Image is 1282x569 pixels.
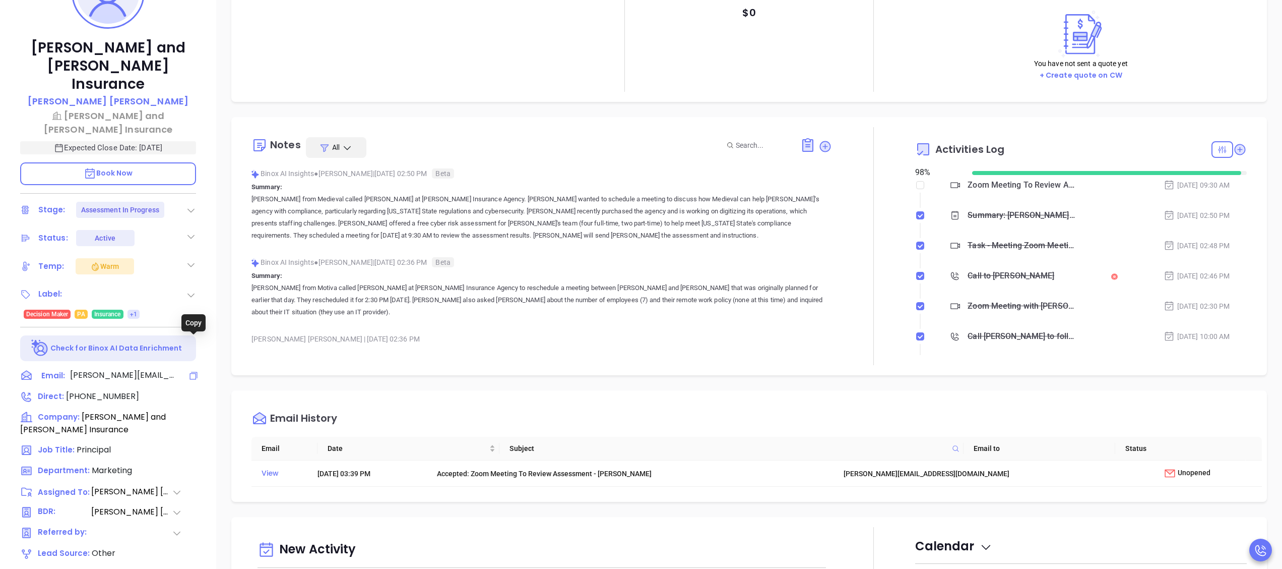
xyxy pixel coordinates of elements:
[968,178,1075,193] div: Zoom Meeting To Review Assessment - [PERSON_NAME]
[251,255,832,270] div: Binox AI Insights [PERSON_NAME] | [DATE] 02:36 PM
[317,437,499,461] th: Date
[935,144,1004,154] span: Activities Log
[38,548,90,558] span: Lead Source:
[1164,301,1230,312] div: [DATE] 02:30 PM
[251,272,282,279] b: Summary:
[77,309,85,320] span: PA
[92,465,132,476] span: Marketing
[317,468,423,479] div: [DATE] 03:39 PM
[270,140,301,150] div: Notes
[95,230,115,246] div: Active
[270,413,337,427] div: Email History
[1054,10,1108,58] img: Create on CWSell
[742,4,755,22] p: $ 0
[20,411,166,435] span: [PERSON_NAME] and [PERSON_NAME] Insurance
[251,170,259,178] img: svg%3e
[1164,180,1230,191] div: [DATE] 09:30 AM
[968,268,1054,283] div: Call to [PERSON_NAME]
[736,140,789,151] input: Search...
[968,208,1075,223] div: Summary: [PERSON_NAME] from Medieval called [PERSON_NAME] at [PERSON_NAME] Insurance Agency. [PER...
[50,343,182,354] p: Check for Binox AI Data Enrichment
[66,390,139,402] span: [PHONE_NUMBER]
[251,166,832,181] div: Binox AI Insights [PERSON_NAME] | [DATE] 02:50 PM
[251,183,282,191] b: Summary:
[38,527,90,539] span: Referred by:
[1034,58,1128,69] p: You have not sent a quote yet
[964,437,1115,461] th: Email to
[1164,210,1230,221] div: [DATE] 02:50 PM
[915,538,992,554] span: Calendar
[38,506,90,519] span: BDR:
[91,506,172,519] span: [PERSON_NAME] [PERSON_NAME]
[90,260,119,272] div: Warm
[38,412,80,422] span: Company:
[38,231,68,246] div: Status:
[28,94,188,109] a: [PERSON_NAME] [PERSON_NAME]
[258,537,826,563] div: New Activity
[915,166,960,179] div: 98 %
[130,309,137,320] span: +1
[91,486,172,498] span: [PERSON_NAME] [PERSON_NAME]
[251,193,832,242] p: [PERSON_NAME] from Medieval called [PERSON_NAME] at [PERSON_NAME] Insurance Agency. [PERSON_NAME]...
[181,314,206,331] div: Copy
[20,141,196,154] p: Expected Close Date: [DATE]
[332,142,340,152] span: All
[92,547,115,559] span: Other
[968,329,1075,344] div: Call [PERSON_NAME] to follow up
[20,109,196,136] a: [PERSON_NAME] and [PERSON_NAME] Insurance
[1164,331,1230,342] div: [DATE] 10:00 AM
[38,465,90,476] span: Department:
[28,94,188,108] p: [PERSON_NAME] [PERSON_NAME]
[38,391,64,402] span: Direct :
[251,437,317,461] th: Email
[1037,70,1125,81] button: + Create quote on CW
[38,287,62,302] div: Label:
[81,202,159,218] div: Assessment In Progress
[77,444,111,456] span: Principal
[314,169,318,178] span: ●
[1164,270,1230,281] div: [DATE] 02:46 PM
[437,468,829,479] div: Accepted: Zoom Meeting To Review Assessment - [PERSON_NAME]
[432,168,454,179] span: Beta
[26,309,68,320] span: Decision Maker
[38,202,66,217] div: Stage:
[509,443,948,454] span: Subject
[41,369,65,382] span: Email:
[314,258,318,266] span: ●
[1040,70,1122,80] a: + Create quote on CW
[432,257,454,267] span: Beta
[94,309,121,320] span: Insurance
[84,168,133,178] span: Book Now
[38,487,90,498] span: Assigned To:
[844,468,1149,479] div: [PERSON_NAME][EMAIL_ADDRESS][DOMAIN_NAME]
[968,238,1075,253] div: Task - Meeting Zoom Meeting To Review Assessment - [PERSON_NAME]
[1115,437,1246,461] th: Status
[38,259,65,274] div: Temp:
[1164,467,1258,480] div: Unopened
[38,444,75,455] span: Job Title:
[1164,240,1230,251] div: [DATE] 02:48 PM
[328,443,487,454] span: Date
[251,259,259,267] img: svg%3e
[31,339,49,357] img: Ai-Enrich-DaqCidB-.svg
[262,467,303,480] div: View
[968,299,1075,314] div: Zoom Meeting with [PERSON_NAME]
[251,282,832,318] p: [PERSON_NAME] from Motiva called [PERSON_NAME] at [PERSON_NAME] Insurance Agency to reschedule a ...
[251,331,832,347] div: [PERSON_NAME] [PERSON_NAME] [DATE] 02:36 PM
[364,335,365,343] span: |
[20,39,196,93] p: [PERSON_NAME] and [PERSON_NAME] Insurance
[70,369,176,381] span: [PERSON_NAME][EMAIL_ADDRESS][DOMAIN_NAME]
